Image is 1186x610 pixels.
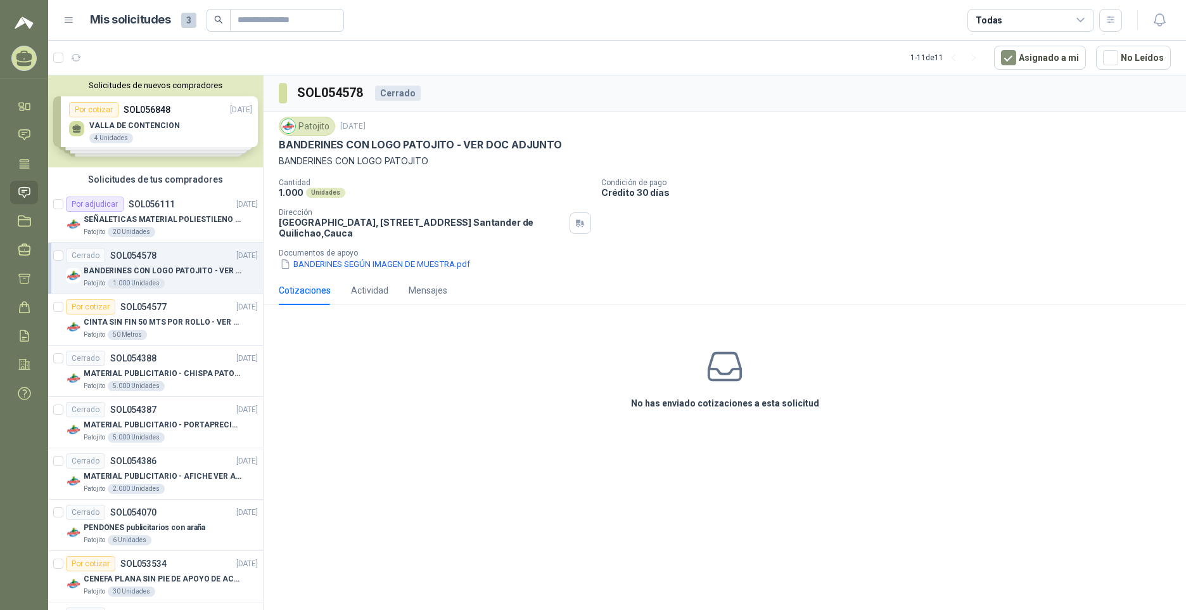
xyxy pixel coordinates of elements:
div: Unidades [306,188,345,198]
p: Patojito [84,587,105,597]
div: Cerrado [66,248,105,263]
img: Logo peakr [15,15,34,30]
a: Por cotizarSOL053534[DATE] Company LogoCENEFA PLANA SIN PIE DE APOYO DE ACUERDO A LA IMAGEN ADJUN... [48,551,263,602]
p: SOL054578 [110,251,156,260]
img: Company Logo [66,525,81,540]
p: PENDONES publicitarios con araña [84,522,205,534]
p: [DATE] [236,507,258,519]
span: 3 [181,13,196,28]
img: Company Logo [66,422,81,438]
div: 2.000 Unidades [108,484,165,494]
p: 1.000 [279,187,303,198]
img: Company Logo [66,268,81,283]
p: MATERIAL PUBLICITARIO - PORTAPRECIOS VER ADJUNTO [84,419,241,431]
div: Cerrado [375,86,421,101]
button: Asignado a mi [994,46,1086,70]
p: [DATE] [236,404,258,416]
button: No Leídos [1096,46,1171,70]
div: 20 Unidades [108,227,155,237]
a: Por adjudicarSOL056111[DATE] Company LogoSEÑALETICAS MATERIAL POLIESTILENO CON VINILO LAMINADO CA... [48,191,263,243]
p: [DATE] [236,353,258,365]
div: Por cotizar [66,556,115,571]
p: BANDERINES CON LOGO PATOJITO [279,154,1171,168]
p: Patojito [84,432,105,443]
img: Company Logo [66,217,81,232]
img: Company Logo [281,119,295,133]
p: MATERIAL PUBLICITARIO - AFICHE VER ADJUNTO [84,470,241,483]
div: Cerrado [66,402,105,417]
div: 6 Unidades [108,535,151,545]
a: Por cotizarSOL054577[DATE] Company LogoCINTA SIN FIN 50 MTS POR ROLLO - VER DOC ADJUNTOPatojito50... [48,294,263,346]
p: [DATE] [236,301,258,313]
span: search [214,15,223,24]
p: SOL054387 [110,405,156,414]
p: Patojito [84,381,105,391]
a: CerradoSOL054388[DATE] Company LogoMATERIAL PUBLICITARIO - CHISPA PATOJITO VER ADJUNTOPatojito5.0... [48,346,263,397]
button: Solicitudes de nuevos compradores [53,81,258,90]
p: SOL053534 [120,559,167,568]
p: [DATE] [236,455,258,467]
div: Solicitudes de nuevos compradoresPor cotizarSOL056848[DATE] VALLA DE CONTENCION4 UnidadesPor coti... [48,75,263,167]
p: Patojito [84,535,105,545]
img: Company Logo [66,474,81,489]
p: Cantidad [279,178,591,187]
p: [DATE] [340,120,366,133]
div: Cerrado [66,351,105,366]
div: 30 Unidades [108,587,155,597]
img: Company Logo [66,576,81,592]
p: Condición de pago [601,178,1181,187]
h3: No has enviado cotizaciones a esta solicitud [631,396,819,410]
h1: Mis solicitudes [90,11,171,29]
div: Por cotizar [66,299,115,315]
div: 5.000 Unidades [108,381,165,391]
p: SOL054388 [110,354,156,363]
p: Crédito 30 días [601,187,1181,198]
p: SOL054577 [120,302,167,311]
div: Cotizaciones [279,283,331,297]
p: BANDERINES CON LOGO PATOJITO - VER DOC ADJUNTO [84,265,241,277]
p: SOL054070 [110,508,156,517]
div: 50 Metros [108,330,147,340]
div: 1 - 11 de 11 [910,48,984,68]
div: Patojito [279,117,335,136]
div: Cerrado [66,505,105,520]
p: SOL056111 [129,200,175,209]
img: Company Logo [66,371,81,386]
div: Cerrado [66,453,105,469]
h3: SOL054578 [297,83,365,103]
p: [DATE] [236,198,258,211]
div: 5.000 Unidades [108,432,165,443]
div: Solicitudes de tus compradores [48,167,263,191]
p: [DATE] [236,250,258,262]
p: BANDERINES CON LOGO PATOJITO - VER DOC ADJUNTO [279,138,562,152]
a: CerradoSOL054578[DATE] Company LogoBANDERINES CON LOGO PATOJITO - VER DOC ADJUNTOPatojito1.000 Un... [48,243,263,294]
p: CENEFA PLANA SIN PIE DE APOYO DE ACUERDO A LA IMAGEN ADJUNTA [84,573,241,585]
a: CerradoSOL054386[DATE] Company LogoMATERIAL PUBLICITARIO - AFICHE VER ADJUNTOPatojito2.000 Unidades [48,448,263,500]
p: MATERIAL PUBLICITARIO - CHISPA PATOJITO VER ADJUNTO [84,368,241,380]
p: SOL054386 [110,457,156,465]
div: Mensajes [409,283,447,297]
p: Documentos de apoyo [279,249,1181,257]
p: CINTA SIN FIN 50 MTS POR ROLLO - VER DOC ADJUNTO [84,316,241,328]
button: BANDERINES SEGÚN IMAGEN DE MUESTRA.pdf [279,257,471,271]
p: [DATE] [236,558,258,570]
img: Company Logo [66,320,81,335]
div: Por adjudicar [66,197,124,212]
p: Patojito [84,278,105,289]
a: CerradoSOL054070[DATE] Company LogoPENDONES publicitarios con arañaPatojito6 Unidades [48,500,263,551]
div: 1.000 Unidades [108,278,165,289]
p: Dirección [279,208,564,217]
p: SEÑALETICAS MATERIAL POLIESTILENO CON VINILO LAMINADO CALIBRE 60 [84,214,241,226]
p: Patojito [84,484,105,494]
p: [GEOGRAPHIC_DATA], [STREET_ADDRESS] Santander de Quilichao , Cauca [279,217,564,238]
p: Patojito [84,330,105,340]
a: CerradoSOL054387[DATE] Company LogoMATERIAL PUBLICITARIO - PORTAPRECIOS VER ADJUNTOPatojito5.000 ... [48,397,263,448]
div: Actividad [351,283,388,297]
div: Todas [976,13,1002,27]
p: Patojito [84,227,105,237]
